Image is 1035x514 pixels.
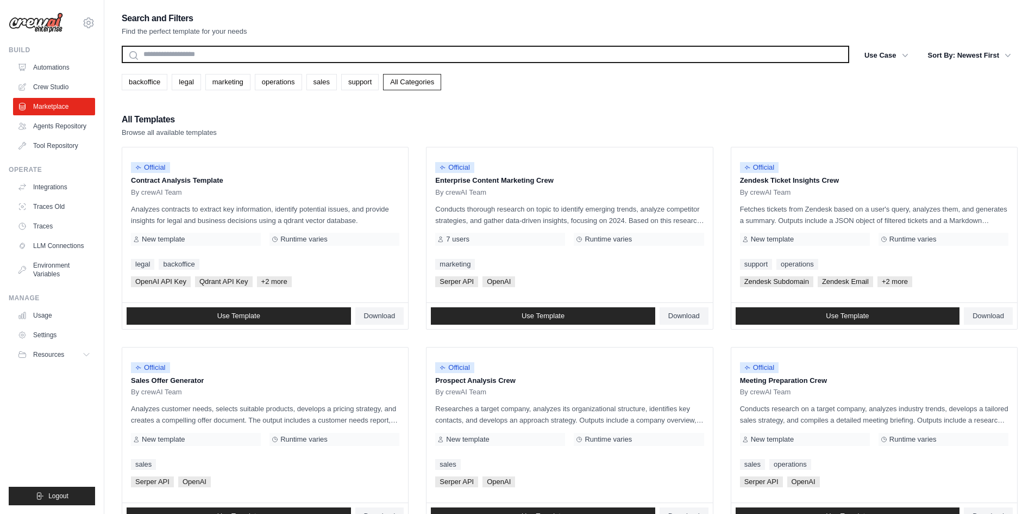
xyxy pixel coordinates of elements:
[740,188,791,197] span: By crewAI Team
[255,74,302,90] a: operations
[435,476,478,487] span: Serper API
[13,326,95,344] a: Settings
[131,375,399,386] p: Sales Offer Generator
[131,362,170,373] span: Official
[740,175,1008,186] p: Zendesk Ticket Insights Crew
[13,117,95,135] a: Agents Repository
[131,459,156,470] a: sales
[131,188,182,197] span: By crewAI Team
[435,388,486,397] span: By crewAI Team
[740,276,813,287] span: Zendesk Subdomain
[751,235,794,244] span: New template
[740,375,1008,386] p: Meeting Preparation Crew
[131,403,399,426] p: Analyzes customer needs, selects suitable products, develops a pricing strategy, and creates a co...
[435,162,474,173] span: Official
[306,74,337,90] a: sales
[127,307,351,325] a: Use Template
[13,59,95,76] a: Automations
[122,26,247,37] p: Find the perfect template for your needs
[131,276,191,287] span: OpenAI API Key
[877,276,912,287] span: +2 more
[585,235,632,244] span: Runtime varies
[435,375,704,386] p: Prospect Analysis Crew
[131,162,170,173] span: Official
[13,137,95,154] a: Tool Repository
[740,259,772,270] a: support
[921,46,1018,65] button: Sort By: Newest First
[131,388,182,397] span: By crewAI Team
[431,307,655,325] a: Use Template
[660,307,708,325] a: Download
[142,235,185,244] span: New template
[435,459,460,470] a: sales
[740,476,783,487] span: Serper API
[159,259,199,270] a: backoffice
[446,435,489,444] span: New template
[435,259,475,270] a: marketing
[751,435,794,444] span: New template
[205,74,250,90] a: marketing
[826,312,869,320] span: Use Template
[131,259,154,270] a: legal
[9,46,95,54] div: Build
[668,312,700,320] span: Download
[435,188,486,197] span: By crewAI Team
[9,487,95,505] button: Logout
[122,112,217,127] h2: All Templates
[13,78,95,96] a: Crew Studio
[178,476,211,487] span: OpenAI
[13,178,95,196] a: Integrations
[435,362,474,373] span: Official
[435,203,704,226] p: Conducts thorough research on topic to identify emerging trends, analyze competitor strategies, a...
[435,276,478,287] span: Serper API
[585,435,632,444] span: Runtime varies
[131,203,399,226] p: Analyzes contracts to extract key information, identify potential issues, and provide insights fo...
[13,346,95,363] button: Resources
[740,362,779,373] span: Official
[122,74,167,90] a: backoffice
[964,307,1013,325] a: Download
[142,435,185,444] span: New template
[13,198,95,215] a: Traces Old
[364,312,396,320] span: Download
[736,307,960,325] a: Use Template
[740,388,791,397] span: By crewAI Team
[257,276,292,287] span: +2 more
[435,175,704,186] p: Enterprise Content Marketing Crew
[13,237,95,255] a: LLM Connections
[769,459,811,470] a: operations
[9,165,95,174] div: Operate
[435,403,704,426] p: Researches a target company, analyzes its organizational structure, identifies key contacts, and ...
[522,312,564,320] span: Use Template
[858,46,915,65] button: Use Case
[9,294,95,302] div: Manage
[48,492,68,500] span: Logout
[13,98,95,115] a: Marketplace
[131,175,399,186] p: Contract Analysis Template
[787,476,820,487] span: OpenAI
[740,203,1008,226] p: Fetches tickets from Zendesk based on a user's query, analyzes them, and generates a summary. Out...
[280,235,328,244] span: Runtime varies
[13,218,95,235] a: Traces
[341,74,379,90] a: support
[740,162,779,173] span: Official
[740,459,765,470] a: sales
[818,276,873,287] span: Zendesk Email
[446,235,469,244] span: 7 users
[13,307,95,324] a: Usage
[383,74,441,90] a: All Categories
[122,127,217,138] p: Browse all available templates
[889,235,937,244] span: Runtime varies
[776,259,818,270] a: operations
[122,11,247,26] h2: Search and Filters
[13,257,95,283] a: Environment Variables
[280,435,328,444] span: Runtime varies
[355,307,404,325] a: Download
[740,403,1008,426] p: Conducts research on a target company, analyzes industry trends, develops a tailored sales strate...
[482,276,515,287] span: OpenAI
[172,74,200,90] a: legal
[973,312,1004,320] span: Download
[889,435,937,444] span: Runtime varies
[33,350,64,359] span: Resources
[217,312,260,320] span: Use Template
